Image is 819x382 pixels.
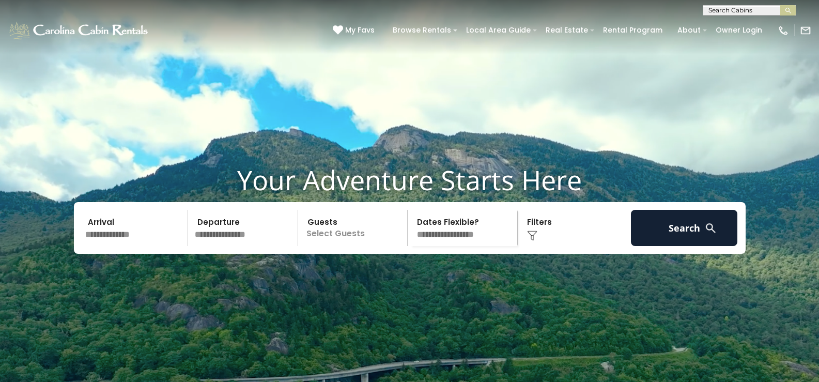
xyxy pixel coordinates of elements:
[598,22,668,38] a: Rental Program
[8,20,151,41] img: White-1-1-2.png
[778,25,789,36] img: phone-regular-white.png
[800,25,811,36] img: mail-regular-white.png
[540,22,593,38] a: Real Estate
[631,210,738,246] button: Search
[345,25,375,36] span: My Favs
[672,22,706,38] a: About
[527,231,537,241] img: filter--v1.png
[704,222,717,235] img: search-regular-white.png
[333,25,377,36] a: My Favs
[461,22,536,38] a: Local Area Guide
[710,22,767,38] a: Owner Login
[301,210,408,246] p: Select Guests
[388,22,456,38] a: Browse Rentals
[8,164,811,196] h1: Your Adventure Starts Here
